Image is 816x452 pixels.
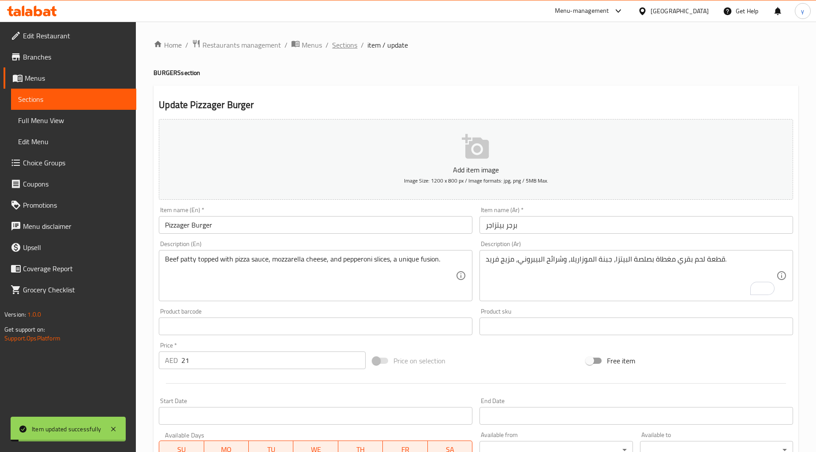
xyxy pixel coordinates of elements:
input: Enter name En [159,216,472,234]
span: Menus [302,40,322,50]
h4: BURGERS section [153,68,798,77]
nav: breadcrumb [153,39,798,51]
div: [GEOGRAPHIC_DATA] [651,6,709,16]
span: Edit Menu [18,136,129,147]
span: 1.0.0 [27,309,41,320]
input: Enter name Ar [479,216,793,234]
a: Support.OpsPlatform [4,332,60,344]
p: AED [165,355,178,366]
span: Menus [25,73,129,83]
a: Menus [4,67,136,89]
li: / [185,40,188,50]
a: Sections [332,40,357,50]
span: Sections [18,94,129,105]
span: y [801,6,804,16]
a: Home [153,40,182,50]
span: Price on selection [393,355,445,366]
textarea: To enrich screen reader interactions, please activate Accessibility in Grammarly extension settings [486,255,776,297]
a: Sections [11,89,136,110]
a: Choice Groups [4,152,136,173]
a: Branches [4,46,136,67]
span: Coverage Report [23,263,129,274]
a: Menus [291,39,322,51]
a: Edit Menu [11,131,136,152]
input: Please enter product sku [479,318,793,335]
input: Please enter product barcode [159,318,472,335]
span: item / update [367,40,408,50]
span: Free item [607,355,635,366]
span: Grocery Checklist [23,284,129,295]
span: Image Size: 1200 x 800 px / Image formats: jpg, png / 5MB Max. [404,176,548,186]
span: Coupons [23,179,129,189]
a: Full Menu View [11,110,136,131]
span: Promotions [23,200,129,210]
span: Branches [23,52,129,62]
li: / [284,40,288,50]
span: Menu disclaimer [23,221,129,232]
span: Choice Groups [23,157,129,168]
a: Coverage Report [4,258,136,279]
a: Upsell [4,237,136,258]
a: Coupons [4,173,136,194]
span: Version: [4,309,26,320]
textarea: Beef patty topped with pizza sauce, mozzarella cheese, and pepperoni slices, a unique fusion. [165,255,456,297]
a: Edit Restaurant [4,25,136,46]
h2: Update Pizzager Burger [159,98,793,112]
span: Full Menu View [18,115,129,126]
a: Promotions [4,194,136,216]
div: Menu-management [555,6,609,16]
li: / [361,40,364,50]
a: Menu disclaimer [4,216,136,237]
a: Grocery Checklist [4,279,136,300]
span: Get support on: [4,324,45,335]
span: Upsell [23,242,129,253]
li: / [326,40,329,50]
button: Add item imageImage Size: 1200 x 800 px / Image formats: jpg, png / 5MB Max. [159,119,793,200]
span: Restaurants management [202,40,281,50]
p: Add item image [172,164,779,175]
span: Edit Restaurant [23,30,129,41]
div: Item updated successfully [32,424,101,434]
input: Please enter price [181,351,366,369]
a: Restaurants management [192,39,281,51]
